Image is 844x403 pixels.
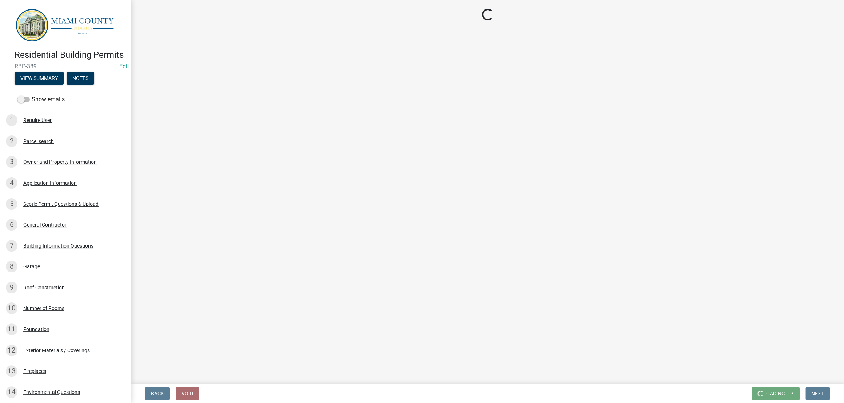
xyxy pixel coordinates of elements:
div: 1 [6,114,17,126]
div: Environmental Questions [23,390,80,395]
div: General Contractor [23,222,67,227]
h4: Residential Building Permits [15,50,125,60]
div: Owner and Property Information [23,159,97,164]
button: Notes [67,72,94,85]
div: 10 [6,302,17,314]
a: Edit [119,63,129,70]
div: Fireplaces [23,369,46,374]
div: 4 [6,177,17,189]
button: Back [145,387,170,400]
div: Application Information [23,180,77,186]
wm-modal-confirm: Summary [15,76,64,82]
span: Loading... [763,391,789,396]
span: RBP-389 [15,63,116,70]
wm-modal-confirm: Notes [67,76,94,82]
span: Back [151,391,164,396]
div: 12 [6,345,17,356]
div: Foundation [23,327,49,332]
div: Building Information Questions [23,243,93,248]
div: 7 [6,240,17,252]
img: Miami County, Indiana [15,8,119,42]
div: 14 [6,386,17,398]
div: 11 [6,323,17,335]
button: Loading... [752,387,800,400]
button: Void [176,387,199,400]
div: 3 [6,156,17,168]
div: 2 [6,135,17,147]
div: Require User [23,118,52,123]
div: Garage [23,264,40,269]
div: Number of Rooms [23,306,64,311]
button: View Summary [15,72,64,85]
div: Septic Permit Questions & Upload [23,201,99,207]
div: 9 [6,282,17,293]
div: 6 [6,219,17,231]
div: Exterior Materials / Coverings [23,348,90,353]
div: 13 [6,365,17,377]
div: 8 [6,261,17,272]
div: 5 [6,198,17,210]
button: Next [805,387,830,400]
label: Show emails [17,95,65,104]
wm-modal-confirm: Edit Application Number [119,63,129,70]
span: Next [811,391,824,396]
div: Roof Construction [23,285,65,290]
div: Parcel search [23,139,54,144]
